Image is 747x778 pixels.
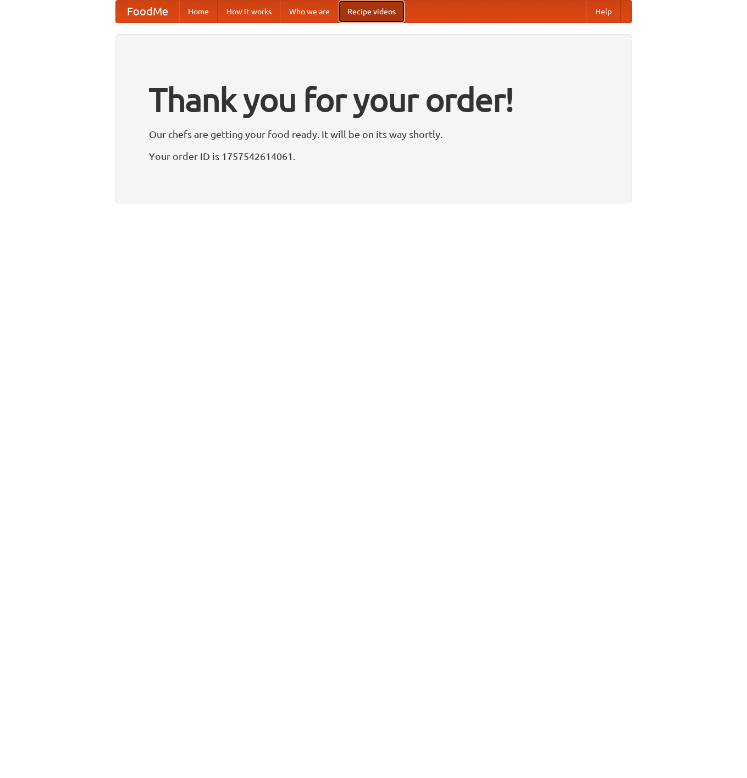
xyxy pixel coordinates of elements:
[280,1,339,23] a: Who we are
[149,126,599,142] p: Our chefs are getting your food ready. It will be on its way shortly.
[116,1,179,23] a: FoodMe
[179,1,218,23] a: Home
[149,148,599,164] p: Your order ID is 1757542614061.
[218,1,280,23] a: How it works
[586,1,621,23] a: Help
[339,1,405,23] a: Recipe videos
[149,73,599,126] h1: Thank you for your order!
